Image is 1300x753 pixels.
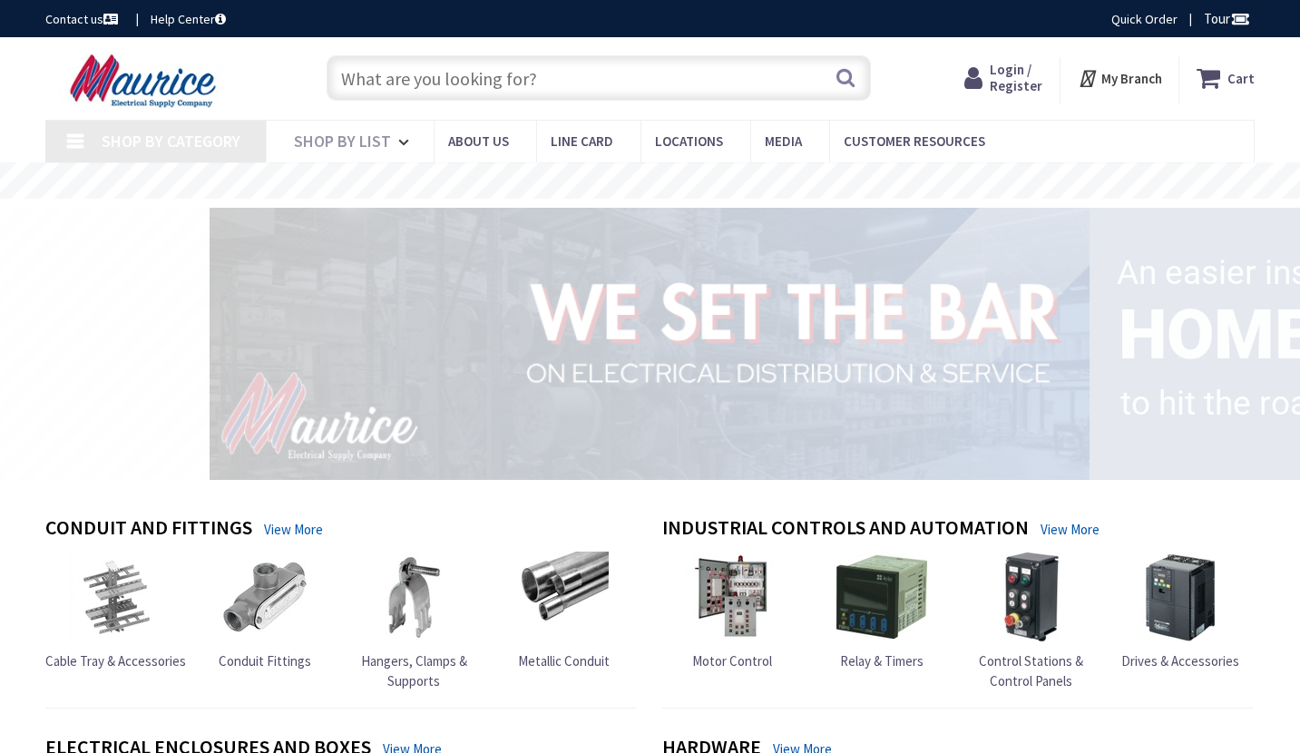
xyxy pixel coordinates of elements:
a: Help Center [151,10,226,28]
img: Drives & Accessories [1135,552,1226,642]
span: About us [448,132,509,150]
img: Conduit Fittings [220,552,310,642]
img: Motor Control [687,552,777,642]
span: Control Stations & Control Panels [979,652,1083,689]
div: My Branch [1078,62,1162,94]
input: What are you looking for? [327,55,872,101]
span: Metallic Conduit [518,652,610,670]
a: Login / Register [964,62,1042,94]
span: Line Card [551,132,613,150]
h4: Industrial Controls and Automation [662,516,1029,543]
a: Metallic Conduit Metallic Conduit [518,552,610,670]
a: Cart [1197,62,1255,94]
a: Relay & Timers Relay & Timers [836,552,927,670]
a: Control Stations & Control Panels Control Stations & Control Panels [961,552,1101,690]
img: Metallic Conduit [518,552,609,642]
img: Hangers, Clamps & Supports [368,552,459,642]
h4: Conduit and Fittings [45,516,252,543]
strong: My Branch [1101,70,1162,87]
span: Media [765,132,802,150]
span: Shop By Category [102,131,240,152]
span: Relay & Timers [840,652,924,670]
img: Relay & Timers [836,552,927,642]
a: Drives & Accessories Drives & Accessories [1121,552,1239,670]
span: Login / Register [990,61,1042,94]
img: 1_1.png [188,202,1097,484]
span: Customer Resources [844,132,985,150]
span: Shop By List [294,131,391,152]
span: Drives & Accessories [1121,652,1239,670]
rs-layer: Free Same Day Pickup at 15 Locations [485,171,817,191]
img: Control Stations & Control Panels [986,552,1077,642]
a: View More [1041,520,1100,539]
span: Motor Control [692,652,772,670]
strong: Cart [1227,62,1255,94]
a: Cable Tray & Accessories Cable Tray & Accessories [45,552,186,670]
a: View More [264,520,323,539]
span: Hangers, Clamps & Supports [361,652,467,689]
span: Cable Tray & Accessories [45,652,186,670]
a: Motor Control Motor Control [687,552,777,670]
a: Hangers, Clamps & Supports Hangers, Clamps & Supports [344,552,484,690]
span: Tour [1204,10,1250,27]
img: Maurice Electrical Supply Company [45,53,246,109]
span: Conduit Fittings [219,652,311,670]
a: Conduit Fittings Conduit Fittings [219,552,311,670]
a: Contact us [45,10,122,28]
img: Cable Tray & Accessories [70,552,161,642]
span: Locations [655,132,723,150]
a: Quick Order [1111,10,1178,28]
